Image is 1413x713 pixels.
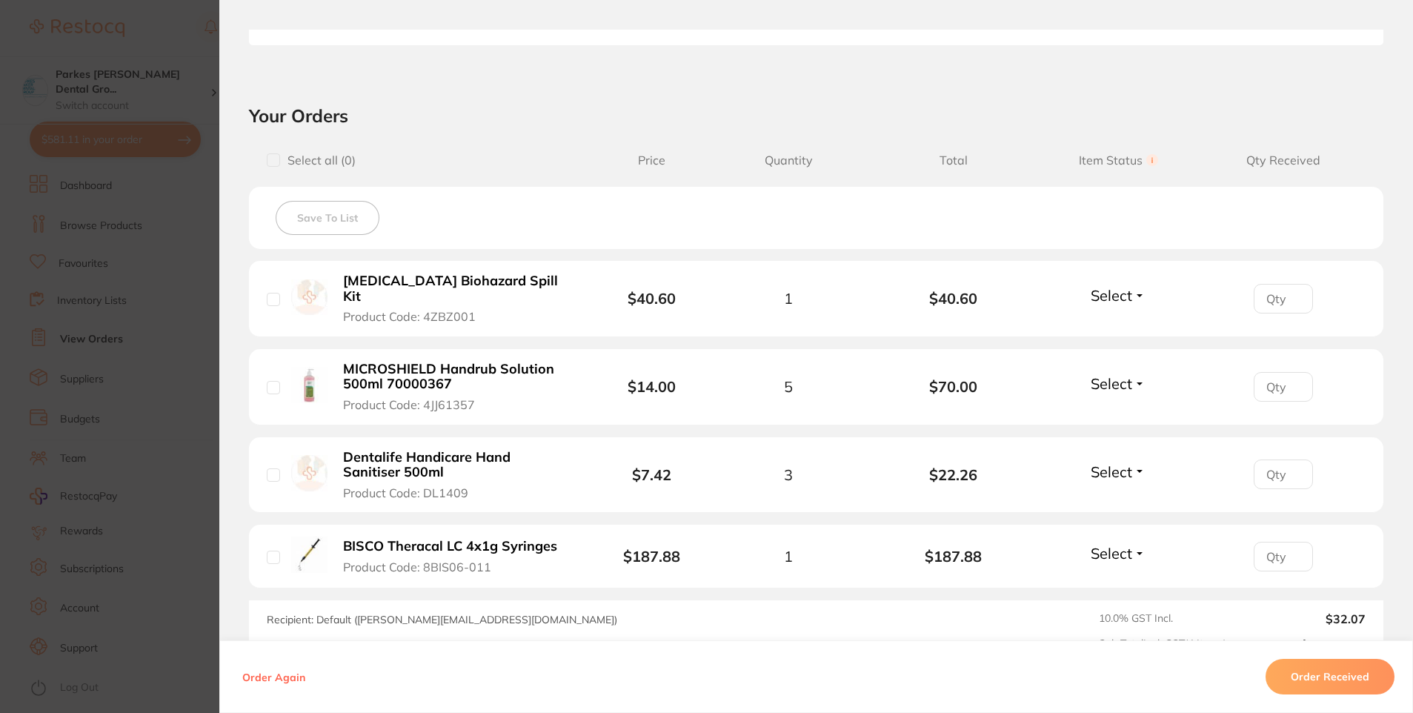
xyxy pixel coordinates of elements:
[238,670,310,683] button: Order Again
[1086,374,1150,393] button: Select
[871,153,1036,168] span: Total
[343,560,491,574] span: Product Code: 8BIS06-011
[343,539,557,554] b: BISCO Theracal LC 4x1g Syringes
[1238,637,1366,659] output: $352.81
[1086,462,1150,481] button: Select
[291,537,328,573] img: BISCO Theracal LC 4x1g Syringes
[623,547,680,566] b: $187.88
[291,279,328,316] img: Body Fluid Biohazard Spill Kit
[1254,542,1313,571] input: Qty
[1266,659,1394,694] button: Order Received
[871,378,1036,395] b: $70.00
[784,378,793,395] span: 5
[1036,153,1200,168] span: Item Status
[276,201,379,235] button: Save To List
[1254,284,1313,314] input: Qty
[632,465,671,484] b: $7.42
[596,153,706,168] span: Price
[1091,374,1132,393] span: Select
[343,486,468,500] span: Product Code: DL1409
[1091,544,1132,563] span: Select
[1091,462,1132,481] span: Select
[343,398,475,411] span: Product Code: 4JJ61357
[339,449,574,501] button: Dentalife Handicare Hand Sanitiser 500ml Product Code: DL1409
[871,466,1036,483] b: $22.26
[249,105,1383,127] h2: Your Orders
[871,548,1036,565] b: $187.88
[267,613,617,626] span: Recipient: Default ( [PERSON_NAME][EMAIL_ADDRESS][DOMAIN_NAME] )
[1254,372,1313,402] input: Qty
[291,455,328,491] img: Dentalife Handicare Hand Sanitiser 500ml
[1086,544,1150,563] button: Select
[343,450,570,480] b: Dentalife Handicare Hand Sanitiser 500ml
[343,273,570,304] b: [MEDICAL_DATA] Biohazard Spill Kit
[784,290,793,307] span: 1
[706,153,871,168] span: Quantity
[339,538,573,574] button: BISCO Theracal LC 4x1g Syringes Product Code: 8BIS06-011
[1254,460,1313,489] input: Qty
[628,289,676,308] b: $40.60
[339,361,574,413] button: MICROSHIELD Handrub Solution 500ml 70000367 Product Code: 4JJ61357
[343,362,570,392] b: MICROSHIELD Handrub Solution 500ml 70000367
[339,273,574,325] button: [MEDICAL_DATA] Biohazard Spill Kit Product Code: 4ZBZ001
[343,310,476,323] span: Product Code: 4ZBZ001
[628,377,676,396] b: $14.00
[871,290,1036,307] b: $40.60
[291,367,328,403] img: MICROSHIELD Handrub Solution 500ml 70000367
[267,638,312,651] label: Message:
[1099,612,1226,626] span: 10.0 % GST Incl.
[1099,637,1226,659] span: Sub Total Incl. GST ( 4 Items)
[1201,153,1366,168] span: Qty Received
[784,466,793,483] span: 3
[1091,286,1132,305] span: Select
[1086,286,1150,305] button: Select
[280,153,356,168] span: Select all ( 0 )
[1238,612,1366,626] output: $32.07
[784,548,793,565] span: 1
